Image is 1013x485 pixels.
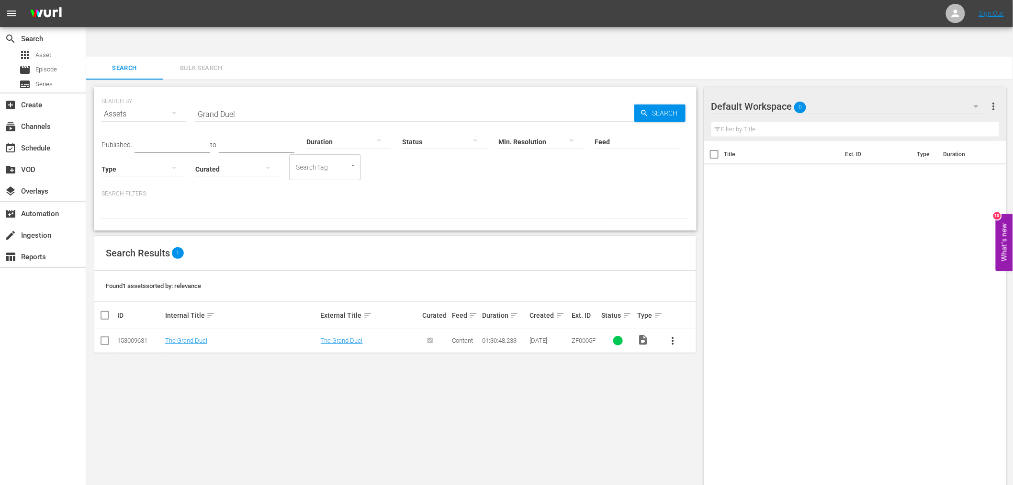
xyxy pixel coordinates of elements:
[988,101,999,112] span: more_vert
[19,64,31,76] span: movie
[117,337,162,344] div: 153009631
[510,311,518,320] span: sort
[5,230,16,241] span: create
[530,337,569,344] div: [DATE]
[35,80,53,89] span: Series
[5,208,16,219] span: Automation
[35,50,51,60] span: Asset
[5,99,16,111] span: add_box
[556,311,564,320] span: sort
[35,65,57,74] span: Episode
[530,310,569,321] div: Created
[106,282,201,289] span: Found 1 assets sorted by: relevance
[5,33,16,45] span: Search
[711,93,988,120] div: Default Workspace
[654,311,663,320] span: sort
[572,312,598,319] div: Ext. ID
[979,10,1004,17] a: Sign Out
[19,49,31,61] span: Asset
[101,141,132,149] span: Published:
[638,334,649,346] span: Video
[6,8,17,19] span: menu
[165,337,207,344] a: The Grand Duel
[623,311,631,320] span: sort
[5,121,16,132] span: subscriptions
[210,141,216,149] span: to
[106,247,170,259] span: Search Results
[638,310,659,321] div: Type
[649,104,686,122] span: Search
[169,63,234,74] span: Bulk Search
[794,97,806,117] span: 0
[23,2,69,25] img: ans4CAIJ8jUAAAAAAAAAAAAAAAAAAAAAAAAgQb4GAAAAAAAAAAAAAAAAAAAAAAAAJMjXAAAAAAAAAAAAAAAAAAAAAAAAgAT5G...
[452,337,473,344] span: Content
[117,312,162,319] div: ID
[321,337,363,344] a: The Grand Duel
[996,214,1013,271] button: Open Feedback Widget
[911,141,937,168] th: Type
[5,142,16,154] span: Schedule
[5,251,16,263] span: table_chart
[422,312,449,319] div: Curated
[452,310,479,321] div: Feed
[662,329,685,352] button: more_vert
[5,185,16,197] span: Overlays
[988,95,999,118] button: more_vert
[349,161,358,170] button: Open
[172,247,184,259] span: 1
[724,141,840,168] th: Title
[839,141,911,168] th: Ext. ID
[363,311,372,320] span: sort
[993,212,1001,220] div: 10
[602,310,635,321] div: Status
[469,311,477,320] span: sort
[482,310,527,321] div: Duration
[634,104,686,122] button: Search
[101,190,689,198] p: Search Filters:
[206,311,215,320] span: sort
[165,310,318,321] div: Internal Title
[92,63,157,74] span: Search
[572,337,596,344] span: ZF0005F
[5,164,16,175] span: create_new_folder
[482,337,527,344] div: 01:30:48.233
[321,310,419,321] div: External Title
[667,335,679,346] span: more_vert
[937,141,995,168] th: Duration
[101,101,186,127] div: Assets
[19,79,31,90] span: subtitles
